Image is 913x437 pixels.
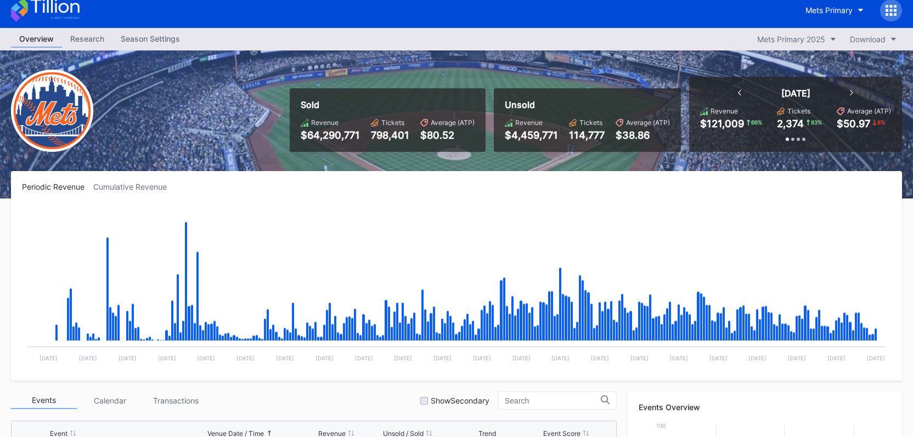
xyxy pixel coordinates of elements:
div: [DATE] [781,88,810,99]
div: $64,290,771 [301,129,360,141]
div: Average (ATP) [431,118,475,127]
text: [DATE] [512,355,531,361]
text: [DATE] [355,355,373,361]
img: New-York-Mets-Transparent.png [11,70,93,152]
div: 68 % [750,118,763,127]
text: [DATE] [79,355,97,361]
div: Show Secondary [431,396,489,405]
div: Events Overview [639,402,891,412]
div: Tickets [579,118,602,127]
div: Average (ATP) [847,107,891,115]
div: 8 % [876,118,886,127]
a: Overview [11,31,62,48]
text: [DATE] [236,355,255,361]
text: [DATE] [276,355,294,361]
text: [DATE] [867,355,885,361]
div: Events [11,392,77,409]
text: [DATE] [473,355,491,361]
div: Revenue [711,107,738,115]
input: Search [505,396,601,405]
div: $4,459,771 [505,129,558,141]
div: Tickets [787,107,810,115]
div: Cumulative Revenue [93,182,176,191]
div: Transactions [143,392,208,409]
text: [DATE] [197,355,215,361]
div: $80.52 [420,129,475,141]
text: [DATE] [433,355,452,361]
div: 2,374 [777,118,804,129]
text: [DATE] [709,355,728,361]
div: Mets Primary [805,5,853,15]
div: Mets Primary 2025 [757,35,825,44]
div: Tickets [381,118,404,127]
div: Calendar [77,392,143,409]
div: $121,009 [700,118,744,129]
button: Download [844,32,902,47]
div: 83 % [810,118,823,127]
div: Research [62,31,112,47]
text: [DATE] [630,355,649,361]
button: Mets Primary 2025 [752,32,842,47]
text: [DATE] [394,355,412,361]
div: $50.97 [837,118,870,129]
text: 100 [656,422,666,429]
text: [DATE] [119,355,137,361]
div: Average (ATP) [626,118,670,127]
div: Sold [301,99,475,110]
div: Periodic Revenue [22,182,93,191]
div: 114,777 [569,129,605,141]
text: [DATE] [315,355,334,361]
text: [DATE] [670,355,688,361]
div: $38.86 [616,129,670,141]
div: Season Settings [112,31,188,47]
text: [DATE] [827,355,846,361]
div: Unsold [505,99,670,110]
text: [DATE] [748,355,767,361]
div: Download [850,35,886,44]
text: [DATE] [788,355,806,361]
div: Revenue [311,118,339,127]
div: 798,401 [371,129,409,141]
text: [DATE] [158,355,176,361]
div: Revenue [515,118,543,127]
text: [DATE] [40,355,58,361]
text: [DATE] [551,355,570,361]
a: Research [62,31,112,48]
svg: Chart title [22,205,891,370]
text: [DATE] [591,355,609,361]
a: Season Settings [112,31,188,48]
